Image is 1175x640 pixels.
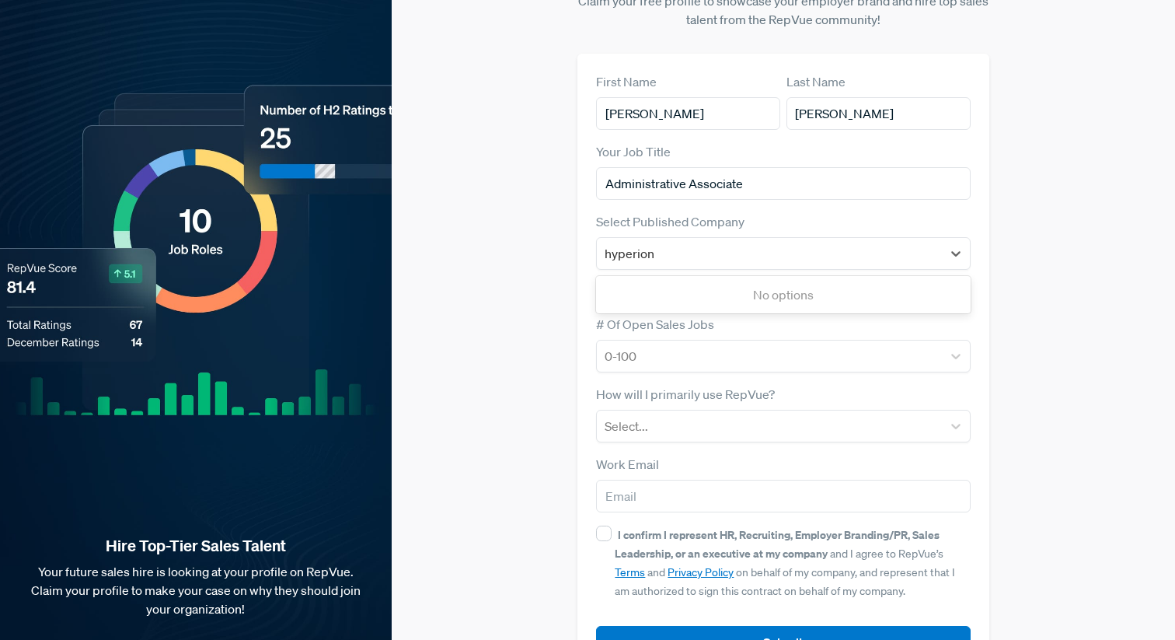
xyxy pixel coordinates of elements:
[615,565,645,579] a: Terms
[596,315,714,334] label: # Of Open Sales Jobs
[596,455,659,474] label: Work Email
[25,562,367,618] p: Your future sales hire is looking at your profile on RepVue. Claim your profile to make your case...
[25,536,367,556] strong: Hire Top-Tier Sales Talent
[596,279,970,310] div: No options
[596,480,970,512] input: Email
[596,97,780,130] input: First Name
[786,97,971,130] input: Last Name
[596,167,970,200] input: Title
[596,142,671,161] label: Your Job Title
[596,212,744,231] label: Select Published Company
[596,72,657,91] label: First Name
[596,385,775,404] label: How will I primarily use RepVue?
[786,72,846,91] label: Last Name
[615,528,955,598] span: and I agree to RepVue’s and on behalf of my company, and represent that I am authorized to sign t...
[668,565,734,579] a: Privacy Policy
[615,527,940,561] strong: I confirm I represent HR, Recruiting, Employer Branding/PR, Sales Leadership, or an executive at ...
